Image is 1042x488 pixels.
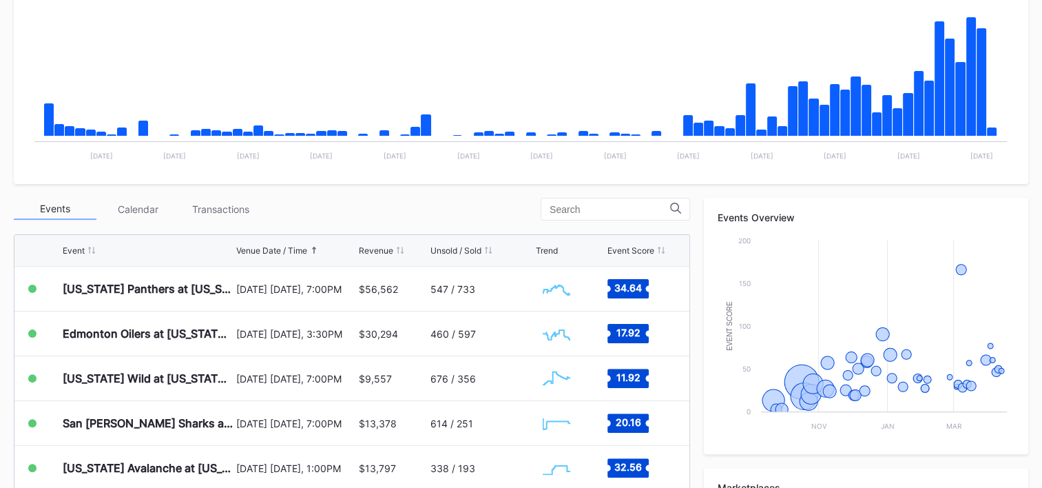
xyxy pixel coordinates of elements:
[430,283,475,295] div: 547 / 733
[430,373,476,385] div: 676 / 356
[750,152,773,160] text: [DATE]
[614,282,642,294] text: 34.64
[384,152,406,160] text: [DATE]
[179,199,262,220] div: Transactions
[90,152,113,160] text: [DATE]
[603,152,626,160] text: [DATE]
[359,328,398,340] div: $30,294
[881,422,895,430] text: Jan
[457,152,479,160] text: [DATE]
[430,462,475,474] div: 338 / 193
[536,406,577,440] svg: Chart title
[747,407,751,416] text: 0
[359,283,398,295] div: $56,562
[430,245,481,256] div: Unsold / Sold
[63,461,233,475] div: [US_STATE] Avalanche at [US_STATE] Devils
[236,283,355,295] div: [DATE] [DATE], 7:00PM
[738,236,751,245] text: 200
[63,245,85,256] div: Event
[237,152,260,160] text: [DATE]
[536,361,577,396] svg: Chart title
[359,373,392,385] div: $9,557
[536,272,577,306] svg: Chart title
[236,245,307,256] div: Venue Date / Time
[607,245,654,256] div: Event Score
[430,418,473,429] div: 614 / 251
[359,245,393,256] div: Revenue
[96,199,179,220] div: Calendar
[718,234,1014,440] svg: Chart title
[970,152,993,160] text: [DATE]
[63,416,233,430] div: San [PERSON_NAME] Sharks at [US_STATE] Devils
[726,301,733,351] text: Event Score
[677,152,700,160] text: [DATE]
[163,152,186,160] text: [DATE]
[536,451,577,485] svg: Chart title
[430,328,476,340] div: 460 / 597
[739,322,751,330] text: 100
[616,416,641,428] text: 20.16
[616,372,640,383] text: 11.92
[14,199,96,220] div: Events
[310,152,333,160] text: [DATE]
[824,152,846,160] text: [DATE]
[236,462,355,474] div: [DATE] [DATE], 1:00PM
[63,372,233,385] div: [US_STATE] Wild at [US_STATE] Devils
[739,279,751,287] text: 150
[536,316,577,351] svg: Chart title
[718,212,1014,223] div: Events Overview
[550,204,670,215] input: Search
[616,327,640,338] text: 17.92
[359,462,396,474] div: $13,797
[530,152,553,160] text: [DATE]
[236,373,355,385] div: [DATE] [DATE], 7:00PM
[614,461,642,473] text: 32.56
[811,422,827,430] text: Nov
[536,245,558,256] div: Trend
[742,365,751,373] text: 50
[236,328,355,340] div: [DATE] [DATE], 3:30PM
[359,418,397,429] div: $13,378
[946,422,962,430] text: Mar
[236,418,355,429] div: [DATE] [DATE], 7:00PM
[63,282,233,296] div: [US_STATE] Panthers at [US_STATE] Devils
[63,327,233,340] div: Edmonton Oilers at [US_STATE] Devils
[897,152,919,160] text: [DATE]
